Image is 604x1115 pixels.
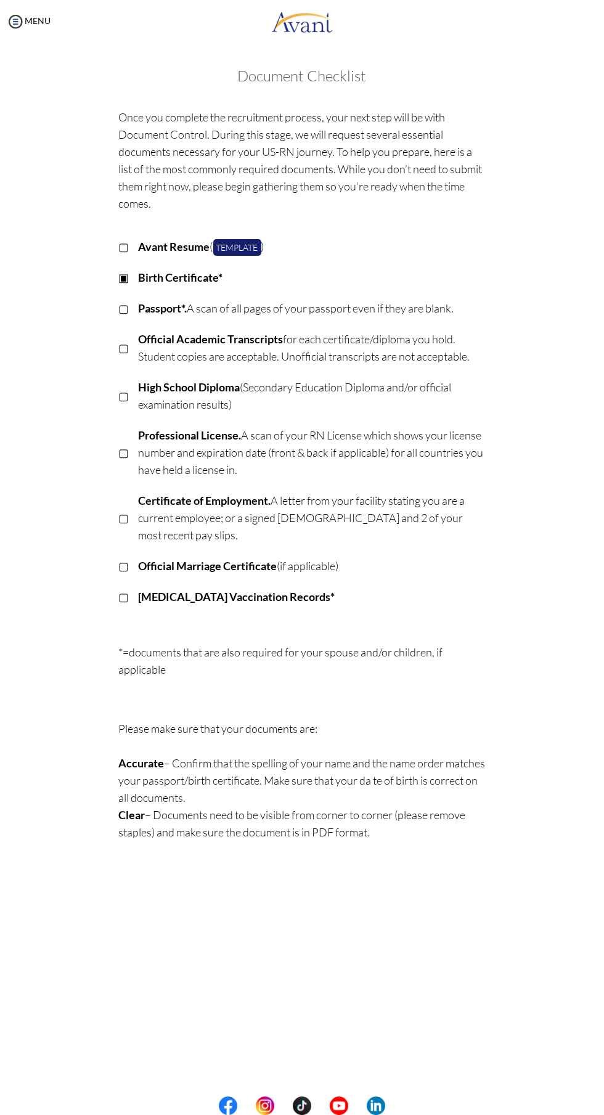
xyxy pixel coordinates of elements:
img: in.png [256,1097,274,1115]
p: *=documents that are also required for your spouse and/or children, if applicable [119,643,486,713]
b: High School Diploma [139,380,240,394]
p: ▢ [119,387,129,404]
p: ▣ [119,269,129,286]
p: ▢ [119,444,129,461]
b: Official Academic Transcripts [139,332,284,346]
img: blank.png [237,1097,256,1115]
p: ( ) [139,238,486,255]
b: Official Marriage Certificate [139,559,277,573]
p: (Secondary Education Diploma and/or official examination results) [139,378,486,413]
p: A scan of your RN License which shows your license number and expiration date (front & back if ap... [139,427,486,478]
img: icon-menu.png [6,12,25,31]
img: blank.png [274,1097,293,1115]
b: [MEDICAL_DATA] Vaccination Records* [139,590,335,603]
img: blank.png [311,1097,330,1115]
img: yt.png [330,1097,348,1115]
img: tt.png [293,1097,311,1115]
img: li.png [367,1097,385,1115]
a: MENU [6,15,51,26]
p: A scan of all pages of your passport even if they are blank. [139,300,486,317]
a: Template [213,239,261,256]
b: Certificate of Employment. [139,494,271,507]
b: Accurate [119,756,165,770]
p: (if applicable) [139,557,486,574]
b: Clear [119,808,145,822]
p: Please make sure that your documents are: – Confirm that the spelling of your name and the name o... [119,720,486,841]
img: fb.png [219,1097,237,1115]
p: ▢ [119,238,129,255]
p: for each certificate/diploma you hold. Student copies are acceptable. Unofficial transcripts are ... [139,330,486,365]
p: ▢ [119,588,129,605]
b: Avant Resume [139,240,210,253]
p: ▢ [119,300,129,317]
b: Birth Certificate* [139,271,223,284]
p: ▢ [119,339,129,356]
p: A letter from your facility stating you are a current employee; or a signed [DEMOGRAPHIC_DATA] an... [139,492,486,544]
p: Once you complete the recruitment process, your next step will be with Document Control. During t... [119,108,486,212]
img: blank.png [348,1097,367,1115]
img: logo.png [271,3,333,40]
h3: Document Checklist [12,68,592,84]
p: ▢ [119,509,129,526]
p: ▢ [119,557,129,574]
b: Professional License. [139,428,242,442]
b: Passport*. [139,301,187,315]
